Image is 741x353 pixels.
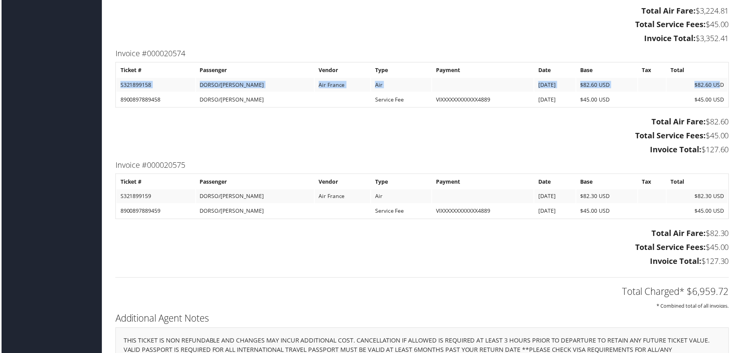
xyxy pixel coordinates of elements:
[114,286,731,300] h2: Total Charged* $6,959.72
[115,190,195,204] td: S321899159
[535,64,577,77] th: Date
[668,93,729,107] td: $45.00 USD
[115,78,195,92] td: S321899158
[577,78,639,92] td: $82.60 USD
[114,229,731,240] h3: $82.30
[433,176,534,189] th: Payment
[535,93,577,107] td: [DATE]
[371,205,432,219] td: Service Fee
[535,176,577,189] th: Date
[433,205,534,219] td: VIXXXXXXXXXXXX4889
[114,160,731,171] h3: Invoice #000020575
[114,117,731,128] h3: $82.60
[115,93,195,107] td: 8900897889458
[195,176,314,189] th: Passenger
[195,190,314,204] td: DORSO/[PERSON_NAME]
[639,176,667,189] th: Tax
[195,205,314,219] td: DORSO/[PERSON_NAME]
[577,205,639,219] td: $45.00 USD
[115,176,195,189] th: Ticket #
[195,93,314,107] td: DORSO/[PERSON_NAME]
[315,78,371,92] td: Air France
[371,93,432,107] td: Service Fee
[371,190,432,204] td: Air
[643,5,697,16] strong: Total Air Fare:
[535,190,577,204] td: [DATE]
[653,117,707,127] strong: Total Air Fare:
[639,64,667,77] th: Tax
[668,78,729,92] td: $82.60 USD
[577,176,639,189] th: Base
[668,64,729,77] th: Total
[115,64,195,77] th: Ticket #
[636,19,707,30] strong: Total Service Fees:
[371,176,432,189] th: Type
[315,64,371,77] th: Vendor
[577,64,639,77] th: Base
[371,64,432,77] th: Type
[433,64,534,77] th: Payment
[114,33,731,44] h3: $3,352.41
[114,243,731,254] h3: $45.00
[636,243,707,253] strong: Total Service Fees:
[315,176,371,189] th: Vendor
[668,205,729,219] td: $45.00 USD
[668,176,729,189] th: Total
[658,304,731,311] small: * Combined total of all invoices.
[577,190,639,204] td: $82.30 USD
[114,313,731,326] h2: Additional Agent Notes
[315,190,371,204] td: Air France
[371,78,432,92] td: Air
[114,5,731,16] h3: $3,224.81
[577,93,639,107] td: $45.00 USD
[114,145,731,156] h3: $127.60
[115,205,195,219] td: 8900897889459
[114,257,731,268] h3: $127.30
[651,145,703,155] strong: Invoice Total:
[668,190,729,204] td: $82.30 USD
[535,78,577,92] td: [DATE]
[195,78,314,92] td: DORSO/[PERSON_NAME]
[535,205,577,219] td: [DATE]
[636,131,707,141] strong: Total Service Fees:
[651,257,703,267] strong: Invoice Total:
[195,64,314,77] th: Passenger
[114,19,731,30] h3: $45.00
[114,131,731,142] h3: $45.00
[114,48,731,59] h3: Invoice #000020574
[653,229,707,239] strong: Total Air Fare:
[433,93,534,107] td: VIXXXXXXXXXXXX4889
[646,33,697,44] strong: Invoice Total:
